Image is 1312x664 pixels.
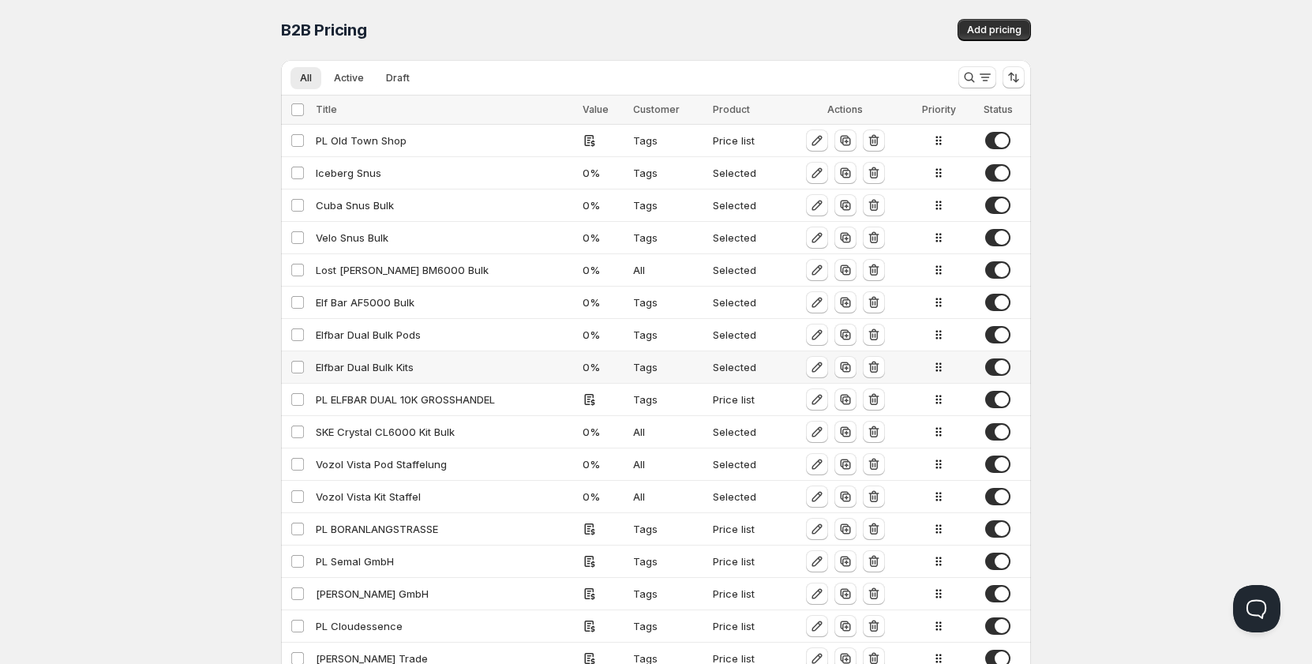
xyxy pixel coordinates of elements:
[713,489,778,505] div: Selected
[316,392,573,407] div: PL ELFBAR DUAL 10K GROSSHANDEL
[713,133,778,148] div: Price list
[583,103,609,115] span: Value
[281,21,367,39] span: B2B Pricing
[633,327,703,343] div: Tags
[316,456,573,472] div: Vozol Vista Pod Staffelung
[633,230,703,246] div: Tags
[713,392,778,407] div: Price list
[713,103,750,115] span: Product
[958,66,996,88] button: Search and filter results
[958,19,1031,41] button: Add pricing
[827,103,863,115] span: Actions
[316,133,573,148] div: PL Old Town Shop
[386,72,410,84] span: Draft
[713,359,778,375] div: Selected
[583,456,624,472] div: 0 %
[316,230,573,246] div: Velo Snus Bulk
[713,262,778,278] div: Selected
[583,424,624,440] div: 0 %
[713,230,778,246] div: Selected
[300,72,312,84] span: All
[713,586,778,602] div: Price list
[713,165,778,181] div: Selected
[583,489,624,505] div: 0 %
[316,359,573,375] div: Elfbar Dual Bulk Kits
[633,133,703,148] div: Tags
[633,456,703,472] div: All
[633,618,703,634] div: Tags
[713,456,778,472] div: Selected
[316,618,573,634] div: PL Cloudessence
[1003,66,1025,88] button: Sort the results
[316,327,573,343] div: Elfbar Dual Bulk Pods
[316,489,573,505] div: Vozol Vista Kit Staffel
[583,294,624,310] div: 0 %
[316,586,573,602] div: [PERSON_NAME] GmbH
[713,197,778,213] div: Selected
[633,424,703,440] div: All
[316,197,573,213] div: Cuba Snus Bulk
[316,553,573,569] div: PL Semal GmbH
[583,359,624,375] div: 0 %
[316,103,337,115] span: Title
[633,553,703,569] div: Tags
[316,294,573,310] div: Elf Bar AF5000 Bulk
[713,424,778,440] div: Selected
[583,165,624,181] div: 0 %
[967,24,1021,36] span: Add pricing
[316,424,573,440] div: SKE Crystal CL6000 Kit Bulk
[633,521,703,537] div: Tags
[316,262,573,278] div: Lost [PERSON_NAME] BM6000 Bulk
[713,521,778,537] div: Price list
[633,197,703,213] div: Tags
[713,294,778,310] div: Selected
[583,197,624,213] div: 0 %
[922,103,956,115] span: Priority
[334,72,364,84] span: Active
[984,103,1013,115] span: Status
[633,165,703,181] div: Tags
[1233,585,1280,632] iframe: Help Scout Beacon - Open
[633,489,703,505] div: All
[583,327,624,343] div: 0 %
[633,294,703,310] div: Tags
[713,327,778,343] div: Selected
[633,359,703,375] div: Tags
[633,262,703,278] div: All
[316,165,573,181] div: Iceberg Snus
[633,586,703,602] div: Tags
[713,553,778,569] div: Price list
[583,262,624,278] div: 0 %
[713,618,778,634] div: Price list
[633,103,680,115] span: Customer
[583,230,624,246] div: 0 %
[316,521,573,537] div: PL BORANLANGSTRASSE
[633,392,703,407] div: Tags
